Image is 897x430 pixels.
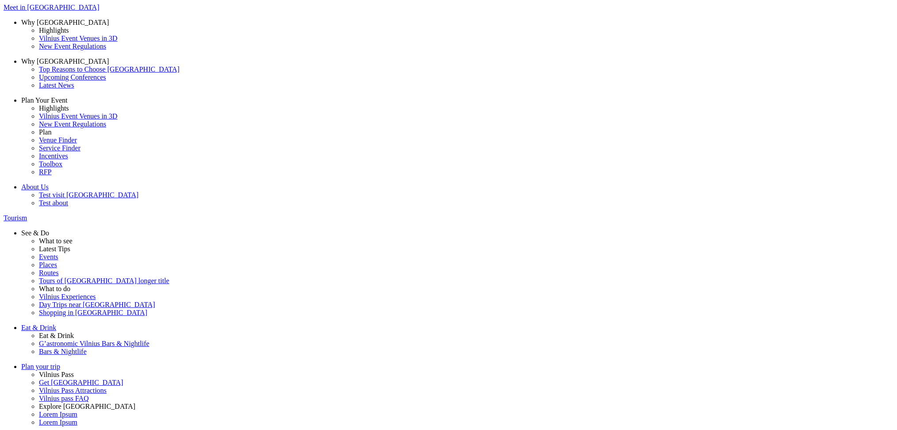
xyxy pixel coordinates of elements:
[39,269,58,276] span: Routes
[39,261,57,269] span: Places
[39,269,893,277] a: Routes
[39,261,893,269] a: Places
[39,293,96,300] span: Vilnius Experiences
[39,112,117,120] span: Vilnius Event Venues in 3D
[39,395,893,403] a: Vilnius pass FAQ
[39,301,155,308] span: Day Trips near [GEOGRAPHIC_DATA]
[39,395,89,402] span: Vilnius pass FAQ
[21,363,893,371] a: Plan your trip
[39,120,106,128] span: New Event Regulations
[39,411,893,418] a: Lorem Ipsum
[39,379,893,387] a: Get [GEOGRAPHIC_DATA]
[39,35,893,42] a: Vilnius Event Venues in 3D
[39,27,69,34] span: Highlights
[4,4,893,12] a: Meet in [GEOGRAPHIC_DATA]
[39,168,893,176] a: RFP
[39,379,123,386] span: Get [GEOGRAPHIC_DATA]
[21,363,60,370] span: Plan your trip
[39,112,893,120] a: Vilnius Event Venues in 3D
[39,120,893,128] a: New Event Regulations
[39,42,893,50] a: New Event Regulations
[21,183,49,191] span: About Us
[4,214,27,222] span: Tourism
[39,277,169,284] span: Tours of [GEOGRAPHIC_DATA] longer title
[39,237,73,245] span: What to see
[39,136,893,144] a: Venue Finder
[39,35,117,42] span: Vilnius Event Venues in 3D
[39,285,70,292] span: What to do
[39,340,149,347] span: G’astronomic Vilnius Bars & Nightlife
[39,136,77,144] span: Venue Finder
[39,309,893,317] a: Shopping in [GEOGRAPHIC_DATA]
[21,19,109,26] span: Why [GEOGRAPHIC_DATA]
[39,104,69,112] span: Highlights
[39,168,51,176] span: RFP
[39,309,147,316] span: Shopping in [GEOGRAPHIC_DATA]
[39,81,893,89] a: Latest News
[39,348,893,356] a: Bars & Nightlife
[39,293,893,301] a: Vilnius Experiences
[39,403,135,410] span: Explore [GEOGRAPHIC_DATA]
[39,199,893,207] a: Test about
[21,96,67,104] span: Plan Your Event
[39,160,893,168] a: Toolbox
[21,183,893,191] a: About Us
[39,160,62,168] span: Toolbox
[39,152,893,160] a: Incentives
[4,214,893,222] a: Tourism
[39,42,106,50] span: New Event Regulations
[39,301,893,309] a: Day Trips near [GEOGRAPHIC_DATA]
[21,229,49,237] span: See & Do
[4,4,99,11] span: Meet in [GEOGRAPHIC_DATA]
[39,332,74,339] span: Eat & Drink
[39,245,70,253] span: Latest Tips
[39,65,893,73] a: Top Reasons to Choose [GEOGRAPHIC_DATA]
[39,411,77,418] span: Lorem Ipsum
[39,340,893,348] a: G’astronomic Vilnius Bars & Nightlife
[39,348,87,355] span: Bars & Nightlife
[39,371,74,378] span: Vilnius Pass
[39,253,893,261] a: Events
[39,277,893,285] a: Tours of [GEOGRAPHIC_DATA] longer title
[39,253,58,261] span: Events
[39,144,81,152] span: Service Finder
[39,418,77,426] span: Lorem Ipsum
[21,324,56,331] span: Eat & Drink
[39,73,893,81] a: Upcoming Conferences
[21,58,109,65] span: Why [GEOGRAPHIC_DATA]
[39,191,893,199] a: Test visit [GEOGRAPHIC_DATA]
[39,144,893,152] a: Service Finder
[21,324,893,332] a: Eat & Drink
[39,387,107,394] span: Vilnius Pass Attractions
[39,387,893,395] a: Vilnius Pass Attractions
[39,128,51,136] span: Plan
[39,152,68,160] span: Incentives
[39,418,893,426] a: Lorem Ipsum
